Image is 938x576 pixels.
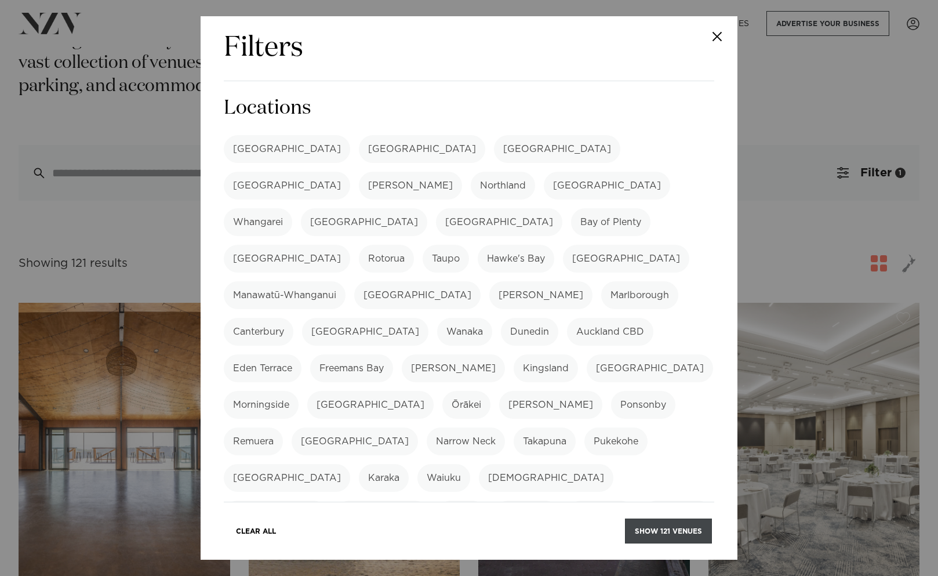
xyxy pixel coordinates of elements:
label: Dunedin [501,318,558,346]
label: [GEOGRAPHIC_DATA] [224,245,350,273]
label: [GEOGRAPHIC_DATA] [224,135,350,163]
label: Morningside [224,391,299,419]
label: [GEOGRAPHIC_DATA] [302,318,428,346]
label: [PERSON_NAME] [489,281,592,309]
label: Auckland CBD [567,318,653,346]
h3: Locations [224,95,714,121]
label: [GEOGRAPHIC_DATA] [354,281,481,309]
label: Bay of Plenty [571,208,650,236]
label: [GEOGRAPHIC_DATA] [224,464,350,492]
label: Rotorua [359,245,414,273]
label: Waiuku [417,464,470,492]
label: Canterbury [224,318,293,346]
button: Show 121 venues [625,519,712,544]
label: [PERSON_NAME] [499,391,602,419]
label: [GEOGRAPHIC_DATA] [359,135,485,163]
button: Clear All [226,519,286,544]
label: Whangarei [224,208,292,236]
label: [GEOGRAPHIC_DATA] [544,172,670,200]
label: Remuera [224,428,283,455]
label: Orewa [437,501,486,528]
label: Wanaka [437,318,492,346]
label: Takapuna [514,428,576,455]
label: [PERSON_NAME] [359,172,462,200]
label: Taupo [423,245,469,273]
label: [GEOGRAPHIC_DATA] [436,208,562,236]
label: Northland [471,172,535,200]
label: Ōrākei [442,391,490,419]
label: [PERSON_NAME] [402,354,505,382]
label: [GEOGRAPHIC_DATA] [494,135,620,163]
label: Freemans Bay [310,354,393,382]
label: [GEOGRAPHIC_DATA] [563,245,689,273]
label: [DEMOGRAPHIC_DATA] [479,464,613,492]
label: Narrow Neck [427,428,505,455]
label: Karaka [359,464,409,492]
label: [GEOGRAPHIC_DATA] [301,208,427,236]
label: [GEOGRAPHIC_DATA] [292,428,418,455]
label: Manawatū-Whanganui [224,281,346,309]
label: Riverhead [495,501,559,528]
label: Eden Terrace [224,354,301,382]
label: [PERSON_NAME] [224,501,327,528]
h2: Filters [224,30,303,67]
label: [GEOGRAPHIC_DATA] [224,172,350,200]
button: Close [697,16,737,57]
label: Kingsland [514,354,578,382]
label: Hawke's Bay [478,245,554,273]
label: Marlborough [601,281,678,309]
label: [GEOGRAPHIC_DATA] [587,354,713,382]
label: Mahurangi West [336,501,428,528]
label: Warkworth [643,501,712,528]
label: Waimauku [568,501,634,528]
label: [GEOGRAPHIC_DATA] [307,391,434,419]
label: Ponsonby [611,391,675,419]
label: Pukekohe [584,428,648,455]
